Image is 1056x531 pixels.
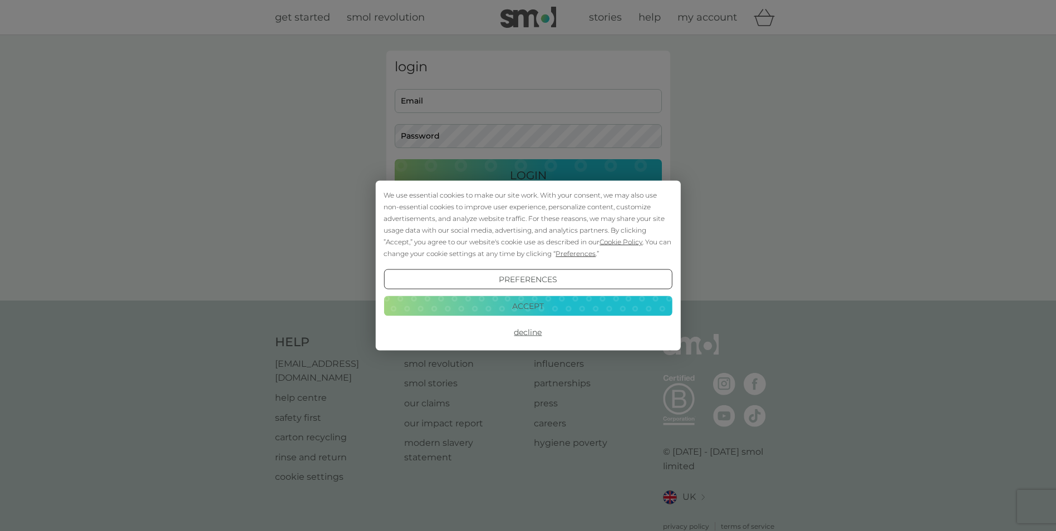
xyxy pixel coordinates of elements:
[384,269,672,289] button: Preferences
[384,189,672,259] div: We use essential cookies to make our site work. With your consent, we may also use non-essential ...
[556,249,596,258] span: Preferences
[600,238,642,246] span: Cookie Policy
[384,322,672,342] button: Decline
[375,181,680,351] div: Cookie Consent Prompt
[384,296,672,316] button: Accept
